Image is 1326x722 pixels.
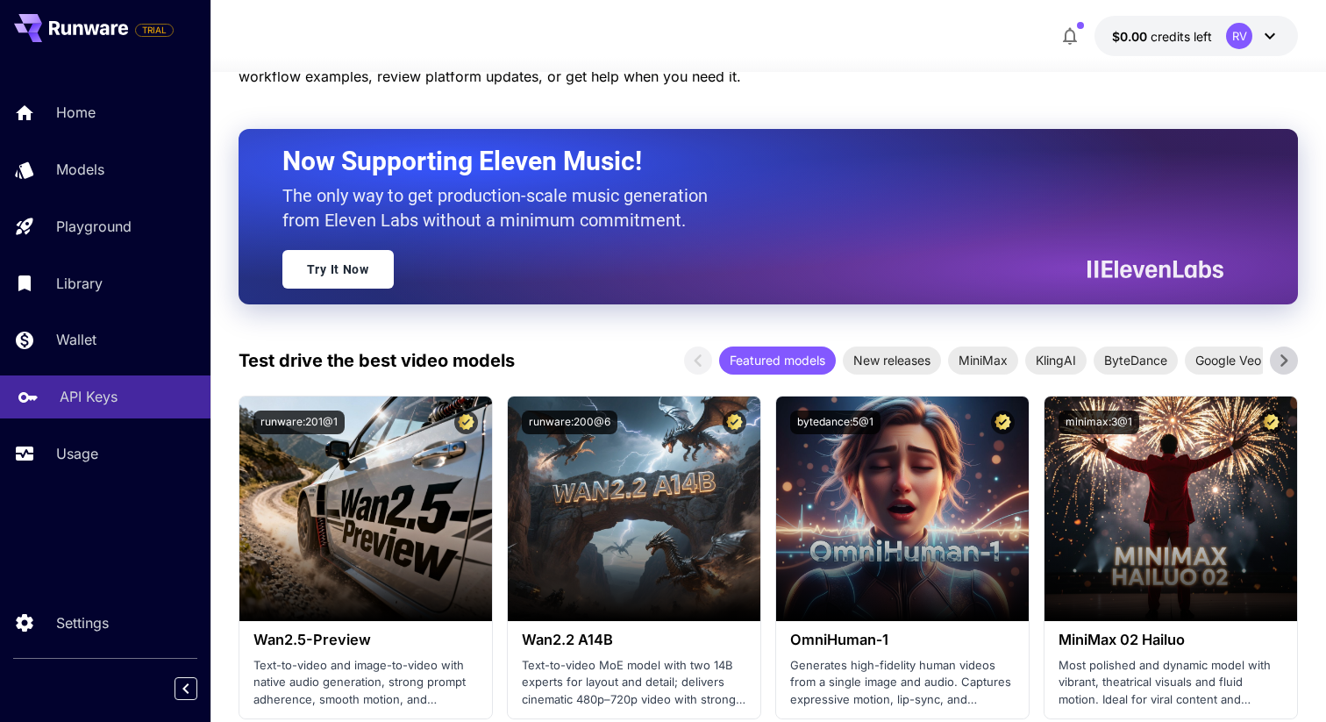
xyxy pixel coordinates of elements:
div: ByteDance [1094,347,1178,375]
p: Home [56,102,96,123]
button: Collapse sidebar [175,677,197,700]
div: Collapse sidebar [188,673,210,704]
p: Library [56,273,103,294]
img: alt [239,397,492,621]
button: bytedance:5@1 [790,411,880,434]
p: Wallet [56,329,96,350]
span: Check out your usage stats and API key performance at a glance. Explore featured models, dive int... [239,46,907,85]
p: API Keys [60,386,118,407]
button: Certified Model – Vetted for best performance and includes a commercial license. [991,411,1015,434]
div: KlingAI [1025,347,1087,375]
div: $0.00 [1112,27,1212,46]
p: Text-to-video and image-to-video with native audio generation, strong prompt adherence, smooth mo... [253,657,478,709]
p: Settings [56,612,109,633]
button: Certified Model – Vetted for best performance and includes a commercial license. [723,411,746,434]
p: Most polished and dynamic model with vibrant, theatrical visuals and fluid motion. Ideal for vira... [1059,657,1283,709]
button: $0.00RV [1094,16,1298,56]
button: Certified Model – Vetted for best performance and includes a commercial license. [1259,411,1283,434]
a: Try It Now [282,250,394,289]
h3: MiniMax 02 Hailuo [1059,632,1283,648]
span: New releases [843,351,941,369]
div: MiniMax [948,347,1018,375]
span: Google Veo [1185,351,1272,369]
span: MiniMax [948,351,1018,369]
div: New releases [843,347,941,375]
span: Featured models [719,351,836,369]
p: Usage [56,443,98,464]
p: Generates high-fidelity human videos from a single image and audio. Captures expressive motion, l... [790,657,1015,709]
span: Add your payment card to enable full platform functionality. [135,19,174,40]
img: alt [776,397,1029,621]
p: Text-to-video MoE model with two 14B experts for layout and detail; delivers cinematic 480p–720p ... [522,657,746,709]
button: runware:201@1 [253,411,345,434]
button: minimax:3@1 [1059,411,1139,434]
img: alt [1044,397,1297,621]
p: Test drive the best video models [239,347,515,374]
button: Certified Model – Vetted for best performance and includes a commercial license. [454,411,478,434]
div: Featured models [719,347,836,375]
button: runware:200@6 [522,411,617,434]
p: Playground [56,216,132,237]
img: alt [508,397,760,621]
span: ByteDance [1094,351,1178,369]
h3: OmniHuman‑1 [790,632,1015,648]
p: The only way to get production-scale music generation from Eleven Labs without a minimum commitment. [282,183,721,232]
span: TRIAL [136,24,173,37]
h2: Now Supporting Eleven Music! [282,145,1210,178]
span: credits left [1151,29,1212,44]
span: KlingAI [1025,351,1087,369]
h3: Wan2.2 A14B [522,632,746,648]
span: $0.00 [1112,29,1151,44]
div: Google Veo [1185,347,1272,375]
p: Models [56,159,104,180]
div: RV [1226,23,1252,49]
h3: Wan2.5-Preview [253,632,478,648]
